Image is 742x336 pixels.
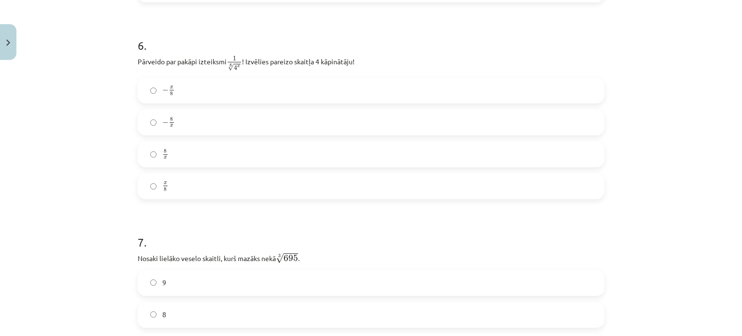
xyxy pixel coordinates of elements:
[138,251,604,264] p: Nosaki lielāko veselo skaitli, kurš mazāks nekā .
[138,22,604,52] h1: 6 .
[284,255,298,262] span: 695
[150,311,157,318] input: 8
[138,219,604,248] h1: 7 .
[233,56,236,61] span: 1
[234,65,237,71] span: 4
[237,65,240,67] span: x
[6,40,10,46] img: icon-close-lesson-0947bae3869378f0d4975bcd49f059093ad1ed9edebbc8119c70593378902aed.svg
[164,149,167,153] span: 8
[276,253,284,263] span: √
[138,55,604,72] p: Pārveido par pakāpi izteiksmi ! Izvēlies pareizo skaitļa 4 kāpinātāju!
[150,279,157,286] input: 9
[162,309,166,320] span: 8
[162,278,166,288] span: 9
[164,188,167,192] span: 8
[170,117,173,121] span: 8
[164,182,167,185] span: x
[164,157,167,160] span: x
[170,86,173,89] span: x
[162,88,169,93] span: −
[170,92,173,96] span: 8
[228,64,234,71] span: √
[170,125,173,128] span: x
[162,120,169,126] span: −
